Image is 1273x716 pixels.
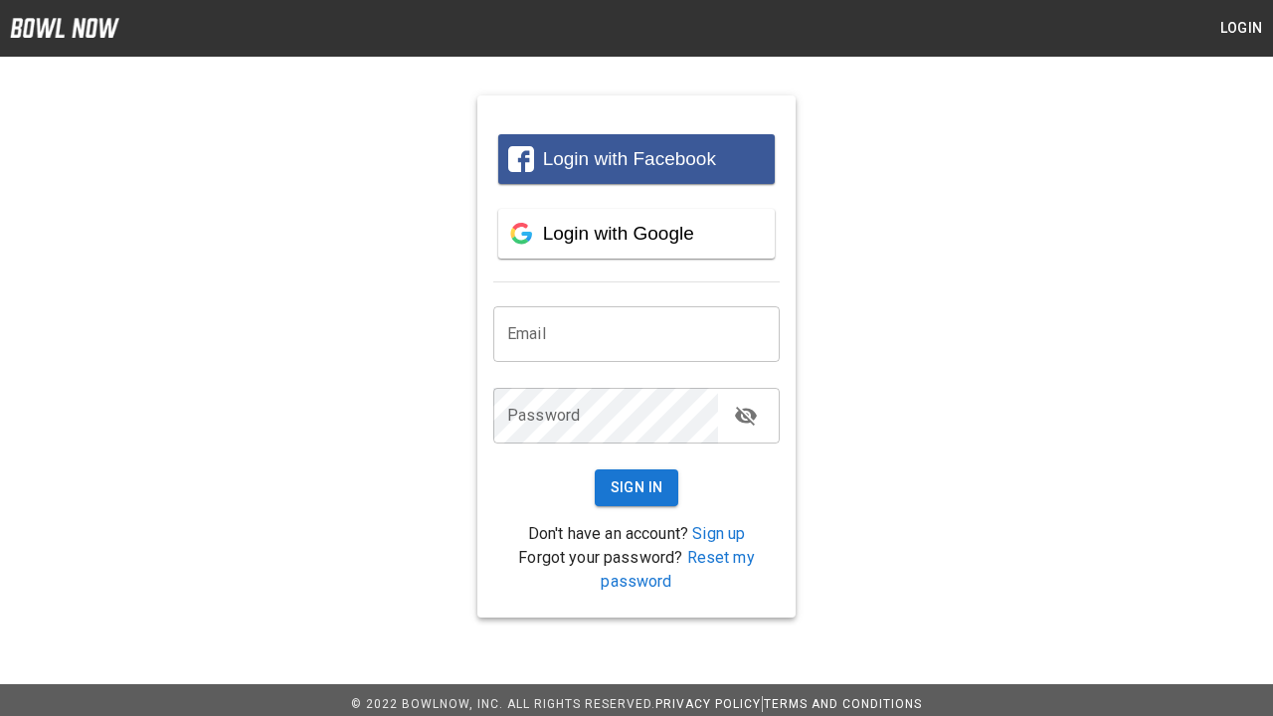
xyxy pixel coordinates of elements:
[493,546,780,594] p: Forgot your password?
[498,134,775,184] button: Login with Facebook
[498,209,775,259] button: Login with Google
[543,148,716,169] span: Login with Facebook
[1209,10,1273,47] button: Login
[692,524,745,543] a: Sign up
[764,697,922,711] a: Terms and Conditions
[493,522,780,546] p: Don't have an account?
[351,697,655,711] span: © 2022 BowlNow, Inc. All Rights Reserved.
[655,697,761,711] a: Privacy Policy
[543,223,694,244] span: Login with Google
[726,396,766,436] button: toggle password visibility
[595,469,679,506] button: Sign In
[10,18,119,38] img: logo
[601,548,754,591] a: Reset my password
